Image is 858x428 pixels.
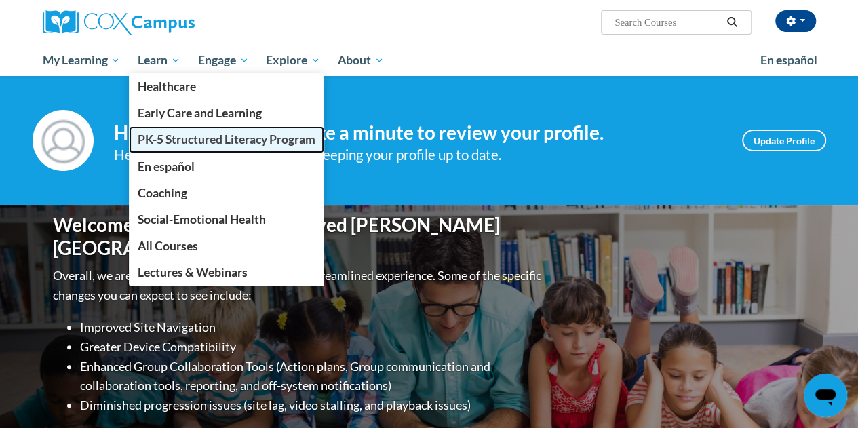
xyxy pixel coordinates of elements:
[329,45,393,76] a: About
[198,52,249,69] span: Engage
[760,53,817,67] span: En español
[129,206,324,233] a: Social-Emotional Health
[80,357,545,396] li: Enhanced Group Collaboration Tools (Action plans, Group communication and collaboration tools, re...
[138,79,196,94] span: Healthcare
[138,265,248,279] span: Lectures & Webinars
[80,317,545,337] li: Improved Site Navigation
[722,14,742,31] button: Search
[742,130,826,151] a: Update Profile
[338,52,384,69] span: About
[129,259,324,286] a: Lectures & Webinars
[129,100,324,126] a: Early Care and Learning
[80,395,545,415] li: Diminished progression issues (site lag, video stalling, and playback issues)
[53,266,545,305] p: Overall, we are proud to provide you with a more streamlined experience. Some of the specific cha...
[752,46,826,75] a: En español
[34,45,130,76] a: My Learning
[138,239,198,253] span: All Courses
[129,233,324,259] a: All Courses
[42,52,120,69] span: My Learning
[129,73,324,100] a: Healthcare
[775,10,816,32] button: Account Settings
[138,132,315,147] span: PK-5 Structured Literacy Program
[189,45,258,76] a: Engage
[129,45,189,76] a: Learn
[129,153,324,180] a: En español
[138,212,266,227] span: Social-Emotional Health
[33,45,826,76] div: Main menu
[129,126,324,153] a: PK-5 Structured Literacy Program
[80,337,545,357] li: Greater Device Compatibility
[114,144,722,166] div: Help improve your experience by keeping your profile up to date.
[138,159,195,174] span: En español
[613,14,722,31] input: Search Courses
[129,180,324,206] a: Coaching
[257,45,329,76] a: Explore
[804,374,847,417] iframe: Button to launch messaging window
[43,10,195,35] img: Cox Campus
[33,110,94,171] img: Profile Image
[138,52,180,69] span: Learn
[53,214,545,259] h1: Welcome to the new and improved [PERSON_NAME][GEOGRAPHIC_DATA]
[114,121,722,144] h4: Hi [PERSON_NAME]! Take a minute to review your profile.
[138,186,187,200] span: Coaching
[266,52,320,69] span: Explore
[138,106,262,120] span: Early Care and Learning
[43,10,287,35] a: Cox Campus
